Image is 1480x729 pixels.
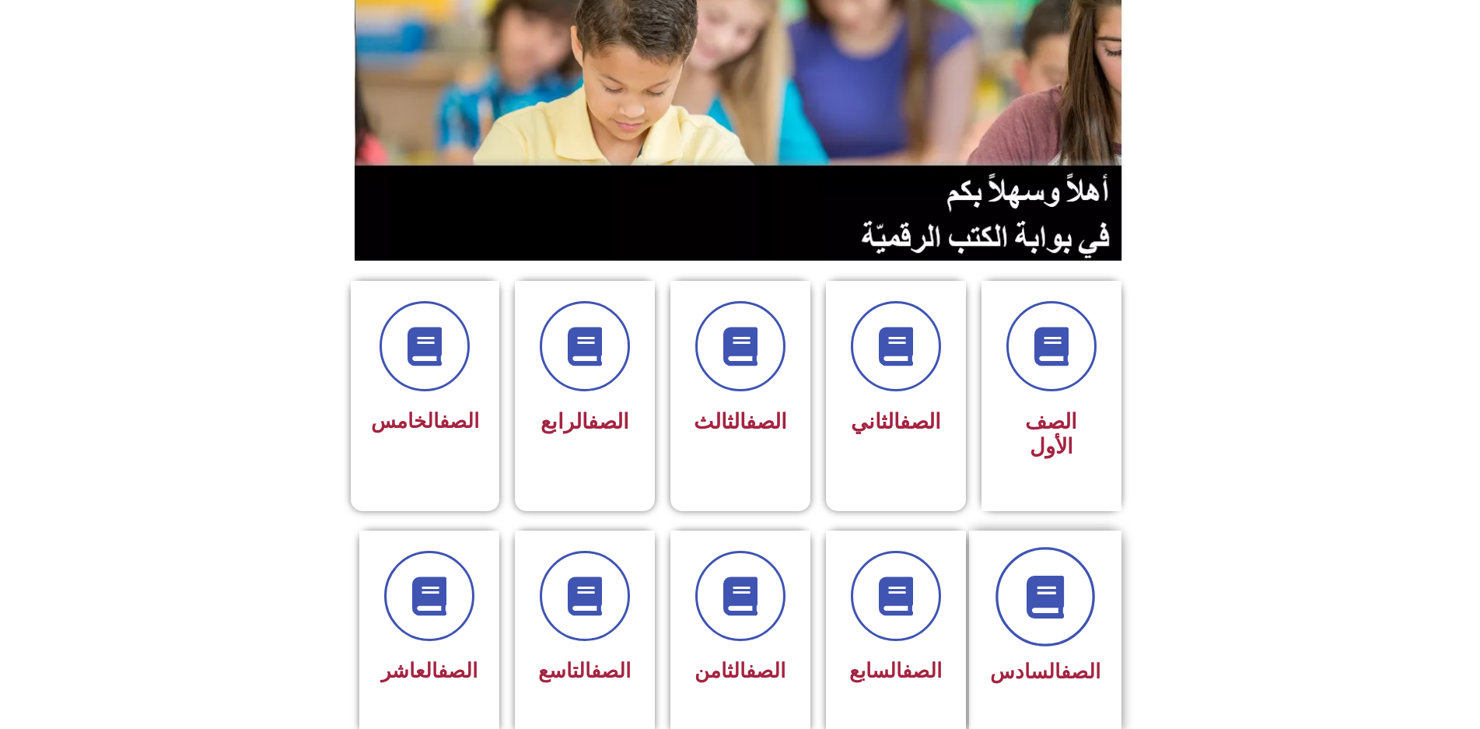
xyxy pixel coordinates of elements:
[588,409,629,434] a: الصف
[851,409,941,434] span: الثاني
[746,409,787,434] a: الصف
[746,659,785,682] a: الصف
[439,409,479,433] a: الصف
[371,409,479,433] span: الخامس
[381,659,478,682] span: العاشر
[538,659,631,682] span: التاسع
[591,659,631,682] a: الصف
[694,409,787,434] span: الثالث
[990,660,1100,683] span: السادس
[902,659,942,682] a: الصف
[1025,409,1077,459] span: الصف الأول
[438,659,478,682] a: الصف
[849,659,942,682] span: السابع
[1061,660,1100,683] a: الصف
[695,659,785,682] span: الثامن
[541,409,629,434] span: الرابع
[900,409,941,434] a: الصف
